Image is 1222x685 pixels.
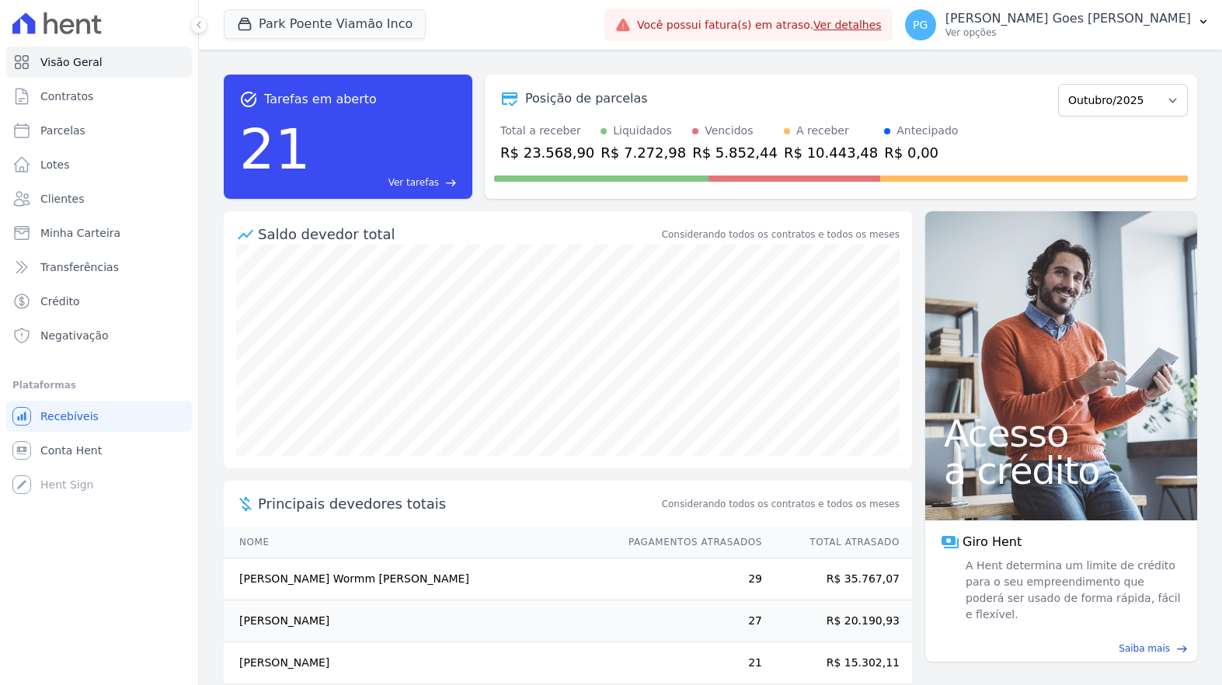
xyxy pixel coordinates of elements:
div: Antecipado [896,123,958,139]
div: Considerando todos os contratos e todos os meses [662,228,900,242]
td: 27 [614,600,763,642]
span: Tarefas em aberto [264,90,377,109]
div: Liquidados [613,123,672,139]
th: Total Atrasado [763,527,912,558]
span: PG [913,19,928,30]
a: Saiba mais east [935,642,1188,655]
td: R$ 35.767,07 [763,558,912,600]
div: A receber [796,123,849,139]
a: Negativação [6,320,192,351]
span: Lotes [40,157,70,172]
a: Contratos [6,81,192,112]
div: Posição de parcelas [525,89,648,108]
a: Ver tarefas east [317,176,457,190]
div: Vencidos [705,123,753,139]
div: R$ 5.852,44 [692,142,778,163]
a: Visão Geral [6,47,192,78]
button: PG [PERSON_NAME] Goes [PERSON_NAME] Ver opções [893,3,1222,47]
span: east [445,177,457,189]
span: Ver tarefas [388,176,439,190]
p: Ver opções [945,26,1191,39]
div: R$ 0,00 [884,142,958,163]
a: Lotes [6,149,192,180]
span: Recebíveis [40,409,99,424]
span: Acesso [944,415,1178,452]
td: R$ 20.190,93 [763,600,912,642]
td: 21 [614,642,763,684]
a: Conta Hent [6,435,192,466]
div: Total a receber [500,123,594,139]
span: Transferências [40,259,119,275]
span: east [1176,643,1188,655]
span: Crédito [40,294,80,309]
a: Transferências [6,252,192,283]
span: task_alt [239,90,258,109]
span: Minha Carteira [40,225,120,241]
div: Saldo devedor total [258,224,659,245]
td: 29 [614,558,763,600]
p: [PERSON_NAME] Goes [PERSON_NAME] [945,11,1191,26]
span: Principais devedores totais [258,493,659,514]
a: Parcelas [6,115,192,146]
td: [PERSON_NAME] Wormm [PERSON_NAME] [224,558,614,600]
a: Recebíveis [6,401,192,432]
a: Ver detalhes [813,19,882,31]
th: Pagamentos Atrasados [614,527,763,558]
span: A Hent determina um limite de crédito para o seu empreendimento que poderá ser usado de forma ráp... [963,558,1182,623]
div: 21 [239,109,311,190]
span: Contratos [40,89,93,104]
span: Clientes [40,191,84,207]
span: Negativação [40,328,109,343]
span: Você possui fatura(s) em atraso. [637,17,882,33]
span: Conta Hent [40,443,102,458]
td: [PERSON_NAME] [224,600,614,642]
span: Saiba mais [1119,642,1170,655]
td: [PERSON_NAME] [224,642,614,684]
div: R$ 7.272,98 [601,142,686,163]
span: Giro Hent [963,533,1022,551]
div: Plataformas [12,376,186,395]
td: R$ 15.302,11 [763,642,912,684]
div: R$ 23.568,90 [500,142,594,163]
span: a crédito [944,452,1178,489]
button: Park Poente Viamão Inco [224,9,426,39]
th: Nome [224,527,614,558]
a: Crédito [6,286,192,317]
span: Visão Geral [40,54,103,70]
a: Clientes [6,183,192,214]
div: R$ 10.443,48 [784,142,878,163]
a: Minha Carteira [6,217,192,249]
span: Considerando todos os contratos e todos os meses [662,497,900,511]
span: Parcelas [40,123,85,138]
